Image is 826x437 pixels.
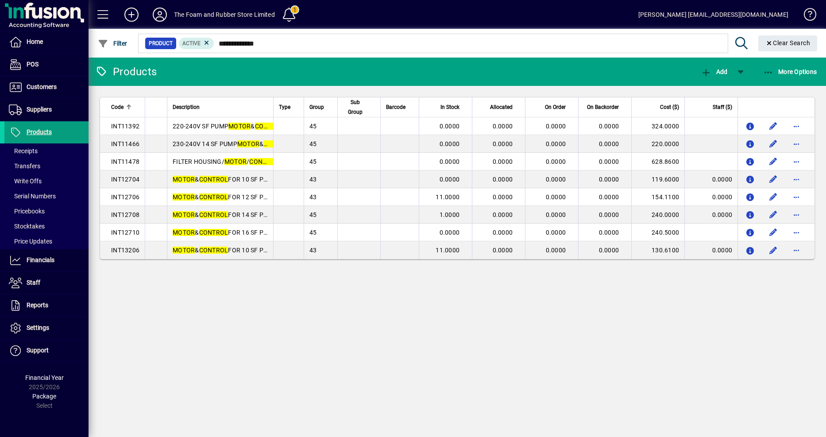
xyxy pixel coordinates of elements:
[249,158,278,165] em: CONTROL
[493,158,513,165] span: 0.0000
[490,102,513,112] span: Allocated
[493,229,513,236] span: 0.0000
[95,65,157,79] div: Products
[173,140,293,147] span: 230-240V 14 SF PUMP &
[436,247,459,254] span: 11.0000
[789,190,803,204] button: More options
[440,158,460,165] span: 0.0000
[255,123,284,130] em: CONTROL
[111,211,139,218] span: INT12708
[4,54,89,76] a: POS
[631,241,684,259] td: 130.6100
[98,40,127,47] span: Filter
[493,140,513,147] span: 0.0000
[4,294,89,317] a: Reports
[789,243,803,257] button: More options
[4,76,89,98] a: Customers
[4,143,89,159] a: Receipts
[309,102,332,112] div: Group
[789,155,803,169] button: More options
[111,247,139,254] span: INT13206
[4,249,89,271] a: Financials
[660,102,679,112] span: Cost ($)
[4,317,89,339] a: Settings
[766,190,780,204] button: Edit
[199,193,228,201] em: CONTROL
[531,102,574,112] div: On Order
[309,102,324,112] span: Group
[599,211,619,218] span: 0.0000
[309,158,317,165] span: 45
[111,229,139,236] span: INT12710
[149,39,173,48] span: Product
[173,229,195,236] em: MOTOR
[27,302,48,309] span: Reports
[173,102,268,112] div: Description
[766,155,780,169] button: Edit
[309,176,317,183] span: 43
[789,208,803,222] button: More options
[386,102,405,112] span: Barcode
[173,211,195,218] em: MOTOR
[436,193,459,201] span: 11.0000
[111,102,139,112] div: Code
[27,83,57,90] span: Customers
[4,219,89,234] a: Stocktakes
[309,140,317,147] span: 45
[766,225,780,240] button: Edit
[4,99,89,121] a: Suppliers
[440,211,460,218] span: 1.0000
[766,137,780,151] button: Edit
[111,140,139,147] span: INT11466
[173,102,200,112] span: Description
[765,39,811,46] span: Clear Search
[546,229,566,236] span: 0.0000
[546,140,566,147] span: 0.0000
[493,193,513,201] span: 0.0000
[631,170,684,188] td: 119.6000
[224,158,247,165] em: MOTOR
[599,158,619,165] span: 0.0000
[173,193,195,201] em: MOTOR
[343,97,367,117] span: Sub Group
[111,123,139,130] span: INT11392
[546,123,566,130] span: 0.0000
[797,2,815,31] a: Knowledge Base
[9,147,38,155] span: Receipts
[766,172,780,186] button: Edit
[546,176,566,183] span: 0.0000
[599,229,619,236] span: 0.0000
[684,206,737,224] td: 0.0000
[4,340,89,362] a: Support
[309,193,317,201] span: 43
[9,178,42,185] span: Write Offs
[701,68,727,75] span: Add
[440,229,460,236] span: 0.0000
[440,140,460,147] span: 0.0000
[309,229,317,236] span: 45
[279,102,290,112] span: Type
[789,137,803,151] button: More options
[199,247,228,254] em: CONTROL
[173,176,195,183] em: MOTOR
[173,229,305,236] span: & FOR 16 SF PUMP 26652AU
[9,208,45,215] span: Pricebooks
[699,64,730,80] button: Add
[173,176,305,183] span: & FOR 10 SF PUMP 26644AU
[599,176,619,183] span: 0.0000
[4,159,89,174] a: Transfers
[9,193,56,200] span: Serial Numbers
[4,189,89,204] a: Serial Numbers
[111,158,139,165] span: INT11478
[179,38,214,49] mat-chip: Activation Status: Active
[173,193,329,201] span: & FOR 12 SF PUMP 28646AU (80220)
[9,238,52,245] span: Price Updates
[631,224,684,241] td: 240.5000
[228,123,251,130] em: MOTOR
[27,279,40,286] span: Staff
[4,272,89,294] a: Staff
[761,64,819,80] button: More Options
[584,102,627,112] div: On Backorder
[25,374,64,381] span: Financial Year
[117,7,146,23] button: Add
